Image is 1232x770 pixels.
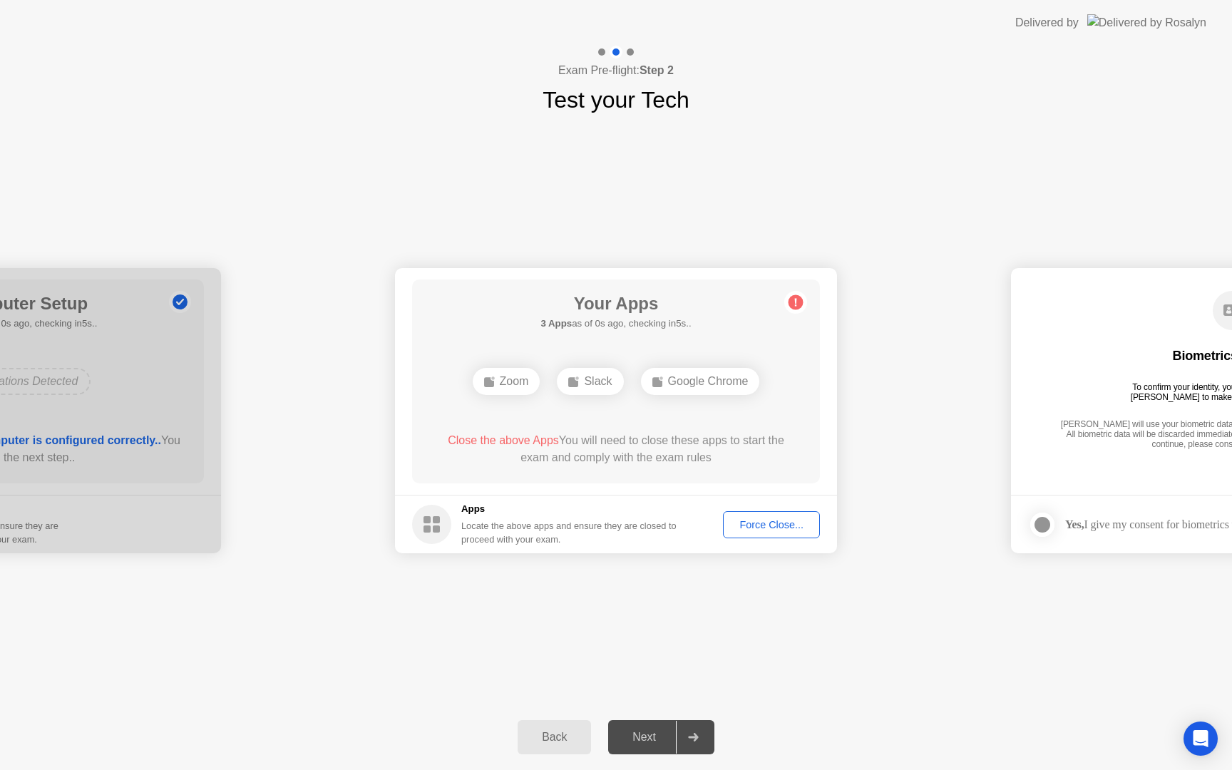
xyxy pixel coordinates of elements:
[448,434,559,446] span: Close the above Apps
[540,318,572,329] b: 3 Apps
[640,64,674,76] b: Step 2
[473,368,540,395] div: Zoom
[518,720,591,754] button: Back
[543,83,689,117] h1: Test your Tech
[540,291,691,317] h1: Your Apps
[641,368,760,395] div: Google Chrome
[461,502,677,516] h5: Apps
[608,720,714,754] button: Next
[558,62,674,79] h4: Exam Pre-flight:
[1015,14,1079,31] div: Delivered by
[557,368,623,395] div: Slack
[1065,518,1084,530] strong: Yes,
[433,432,800,466] div: You will need to close these apps to start the exam and comply with the exam rules
[522,731,587,744] div: Back
[1087,14,1206,31] img: Delivered by Rosalyn
[1184,722,1218,756] div: Open Intercom Messenger
[461,519,677,546] div: Locate the above apps and ensure they are closed to proceed with your exam.
[540,317,691,331] h5: as of 0s ago, checking in5s..
[728,519,815,530] div: Force Close...
[723,511,820,538] button: Force Close...
[612,731,676,744] div: Next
